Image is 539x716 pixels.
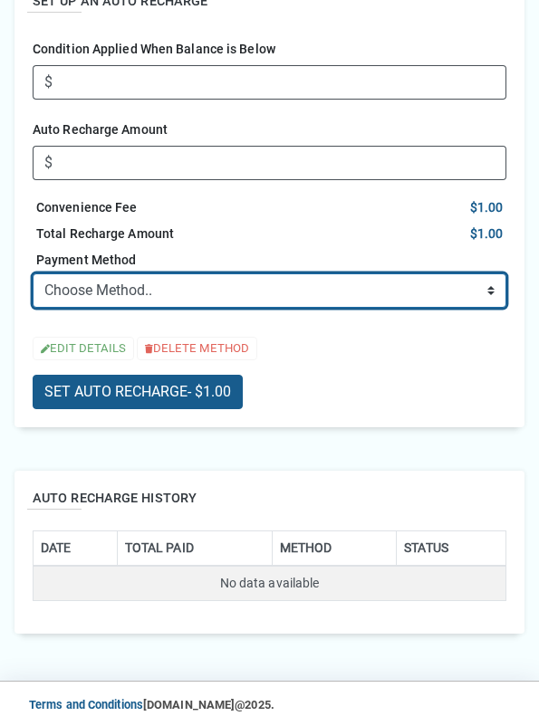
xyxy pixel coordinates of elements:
a: Terms and Conditions [22,698,143,711]
div: Convenience Fee [33,195,141,221]
label: Payment Method [33,247,140,273]
th: STATUS [397,530,506,566]
span: $ [33,146,55,180]
th: METHOD [272,530,396,566]
th: DATE [34,530,118,566]
button: SET AUTO RECHARGE- $1.00 [33,375,243,409]
td: No data available [34,566,506,601]
label: Auto Recharge Amount [33,114,168,146]
span: - $1.00 [188,383,231,400]
button: EDIT DETAILS [33,337,134,361]
th: TOTAL PAID [117,530,272,566]
label: Condition Applied When Balance is Below [33,33,275,65]
span: $ [33,65,55,100]
strong: $1.00 [470,226,504,241]
button: DELETE METHOD [137,337,257,361]
h2: AUTO RECHARGE HISTORY [33,489,506,509]
div: [DOMAIN_NAME]@2025. [143,696,274,713]
strong: $1.00 [470,200,504,215]
div: Total Recharge Amount [33,221,178,247]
